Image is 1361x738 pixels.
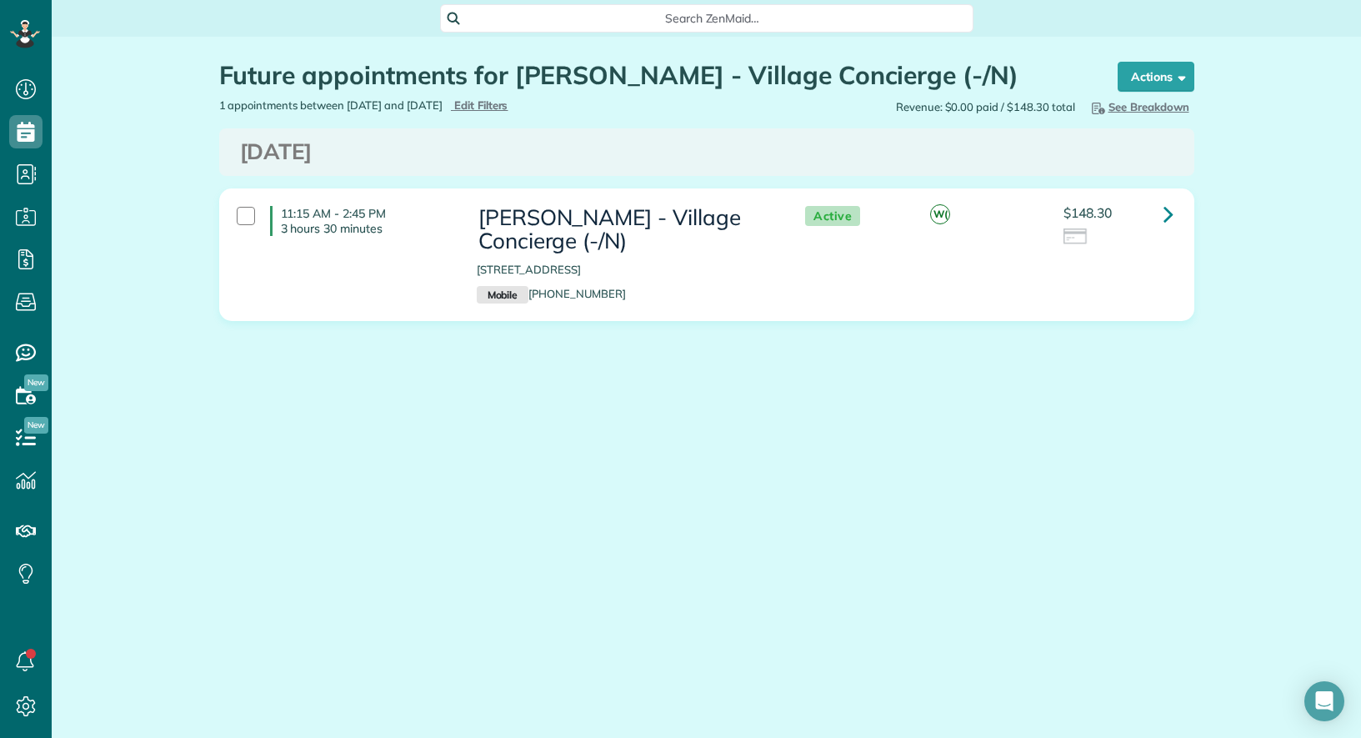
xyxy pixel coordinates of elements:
h1: Future appointments for [PERSON_NAME] - Village Concierge (-/N) [219,62,1086,89]
span: Edit Filters [454,98,508,112]
div: 1 appointments between [DATE] and [DATE] [207,98,707,113]
button: See Breakdown [1083,98,1194,116]
h4: 11:15 AM - 2:45 PM [270,206,452,236]
span: $148.30 [1063,204,1112,221]
small: Mobile [477,286,528,304]
span: Active [805,206,860,227]
p: [STREET_ADDRESS] [477,262,772,278]
span: New [24,374,48,391]
a: Mobile[PHONE_NUMBER] [477,287,626,300]
a: Edit Filters [451,98,508,112]
p: 3 hours 30 minutes [281,221,452,236]
span: Revenue: $0.00 paid / $148.30 total [896,99,1075,115]
button: Actions [1118,62,1194,92]
div: Open Intercom Messenger [1304,681,1344,721]
h3: [PERSON_NAME] - Village Concierge (-/N) [477,206,772,254]
span: New [24,417,48,434]
h3: [DATE] [240,140,1173,164]
img: icon_credit_card_neutral-3d9a980bd25ce6dbb0f2033d7200983694762465c175678fcbc2d8f4bc43548e.png [1063,228,1088,247]
span: W( [930,204,950,224]
span: See Breakdown [1088,100,1189,113]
